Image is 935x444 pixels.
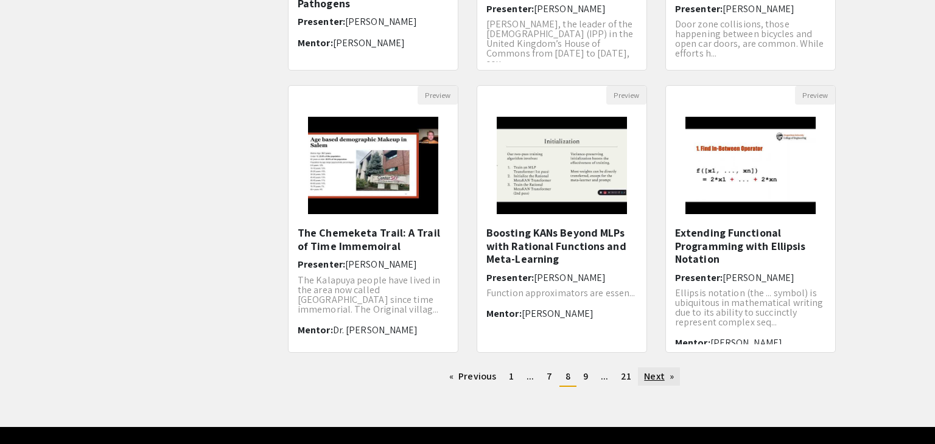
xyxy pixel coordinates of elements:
[675,288,826,327] p: Ellipsis notation (the ... symbol) is ubiquitous in mathematical writing due to its ability to su...
[298,324,333,336] span: Mentor:
[486,19,637,68] p: [PERSON_NAME], the leader of the [DEMOGRAPHIC_DATA] (IPP) in the United Kingdom’s House of Common...
[710,336,782,349] span: [PERSON_NAME]
[522,307,594,320] span: [PERSON_NAME]
[443,367,502,386] a: Previous page
[673,105,827,226] img: <p>Extending Functional Programming with Ellipsis Notation</p>
[288,85,458,353] div: Open Presentation <p>The Chemeketa Trail: A Trail of Time Immemoiral </p>
[547,370,552,383] span: 7
[583,370,588,383] span: 9
[675,19,826,58] p: Door zone collisions, those happening between bicycles and open car doors, are common. While effo...
[477,85,647,353] div: Open Presentation <p><span style="background-color: transparent; color: rgb(0, 0, 0);">Boosting K...
[345,15,417,28] span: [PERSON_NAME]
[296,105,450,226] img: <p>The Chemeketa Trail: A Trail of Time Immemoiral </p>
[486,3,637,15] h6: Presenter:
[675,226,826,266] h5: Extending Functional Programming with Ellipsis Notation
[298,36,333,49] span: Mentor:
[298,16,449,27] h6: Presenter:
[345,258,417,271] span: [PERSON_NAME]
[606,86,646,105] button: Preview
[486,307,522,320] span: Mentor:
[418,86,458,105] button: Preview
[566,370,570,383] span: 8
[723,271,794,284] span: [PERSON_NAME]
[486,226,637,266] h5: Boosting KANs Beyond MLPs with Rational Functions and Meta-Learning
[621,370,631,383] span: 21
[675,272,826,283] h6: Presenter:
[665,85,836,353] div: Open Presentation <p>Extending Functional Programming with Ellipsis Notation</p>
[675,3,826,15] h6: Presenter:
[298,226,449,252] h5: The Chemeketa Trail: A Trail of Time Immemoiral
[509,370,514,383] span: 1
[601,370,608,383] span: ...
[333,36,405,49] span: [PERSON_NAME]
[638,367,680,386] a: Next page
[298,276,449,314] p: The Kalapuya people have lived in the area now called [GEOGRAPHIC_DATA] since time immemorial. Th...
[486,272,637,283] h6: Presenter:
[9,389,52,435] iframe: Chat
[795,86,835,105] button: Preview
[534,2,606,15] span: [PERSON_NAME]
[527,370,534,383] span: ...
[333,324,418,336] span: Dr. [PERSON_NAME]
[675,336,710,349] span: Mentor:
[486,288,637,298] p: Function approximators are essen...
[288,367,836,387] ul: Pagination
[485,105,639,226] img: <p><span style="background-color: transparent; color: rgb(0, 0, 0);">Boosting KANs Beyond MLPs wi...
[534,271,606,284] span: [PERSON_NAME]
[723,2,794,15] span: [PERSON_NAME]
[298,258,449,270] h6: Presenter:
